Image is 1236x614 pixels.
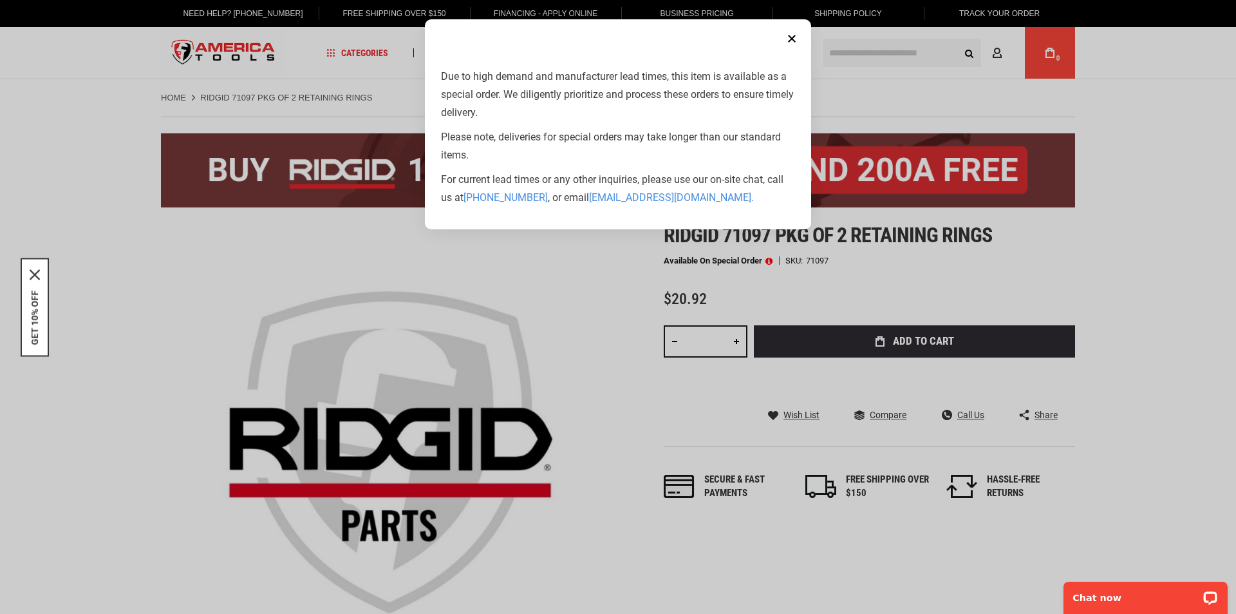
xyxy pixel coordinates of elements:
[1055,573,1236,614] iframe: LiveChat chat widget
[30,269,40,280] svg: close icon
[441,68,795,122] p: Due to high demand and manufacturer lead times, this item is available as a special order. We dil...
[30,269,40,280] button: Close
[464,191,548,204] a: [PHONE_NUMBER]
[30,290,40,345] button: GET 10% OFF
[441,171,795,207] p: For current lead times or any other inquiries, please use our on-site chat, call us at , or email
[441,128,795,164] p: Please note, deliveries for special orders may take longer than our standard items.
[589,191,754,204] a: [EMAIL_ADDRESS][DOMAIN_NAME].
